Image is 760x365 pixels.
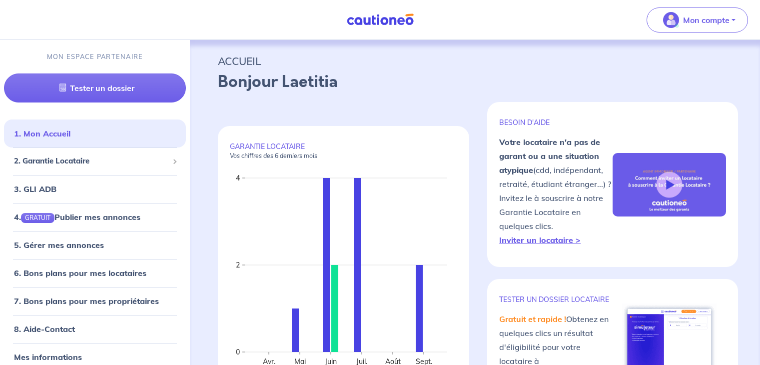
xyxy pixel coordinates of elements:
p: ACCUEIL [218,52,732,70]
a: 3. GLI ADB [14,184,56,194]
em: Vos chiffres des 6 derniers mois [230,152,317,159]
div: 4.GRATUITPublier mes annonces [4,207,186,227]
span: 2. Garantie Locataire [14,155,168,167]
a: Tester un dossier [4,73,186,102]
p: BESOIN D'AIDE [499,118,613,127]
div: 3. GLI ADB [4,179,186,199]
a: 8. Aide-Contact [14,324,75,334]
text: 4 [236,173,240,182]
text: 0 [236,347,240,356]
a: 7. Bons plans pour mes propriétaires [14,296,159,306]
a: Mes informations [14,352,82,362]
div: 7. Bons plans pour mes propriétaires [4,291,186,311]
p: TESTER un dossier locataire [499,295,613,304]
img: Cautioneo [343,13,418,26]
strong: Votre locataire n'a pas de garant ou a une situation atypique [499,137,600,175]
div: 2. Garantie Locataire [4,151,186,171]
div: 5. Gérer mes annonces [4,235,186,255]
text: 2 [236,260,240,269]
p: Mon compte [683,14,730,26]
a: 1. Mon Accueil [14,128,70,138]
div: 1. Mon Accueil [4,123,186,143]
p: Bonjour Laetitia [218,70,732,94]
div: 8. Aide-Contact [4,319,186,339]
a: 4.GRATUITPublier mes annonces [14,212,140,222]
a: 6. Bons plans pour mes locataires [14,268,146,278]
a: 5. Gérer mes annonces [14,240,104,250]
button: illu_account_valid_menu.svgMon compte [647,7,748,32]
p: MON ESPACE PARTENAIRE [47,52,143,61]
p: (cdd, indépendant, retraité, étudiant étranger...) ? Invitez le à souscrire à notre Garantie Loca... [499,135,613,247]
img: illu_account_valid_menu.svg [663,12,679,28]
div: 6. Bons plans pour mes locataires [4,263,186,283]
a: Inviter un locataire > [499,235,581,245]
img: video-gli-new-none.jpg [613,153,726,217]
em: Gratuit et rapide ! [499,314,566,324]
p: GARANTIE LOCATAIRE [230,142,457,160]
